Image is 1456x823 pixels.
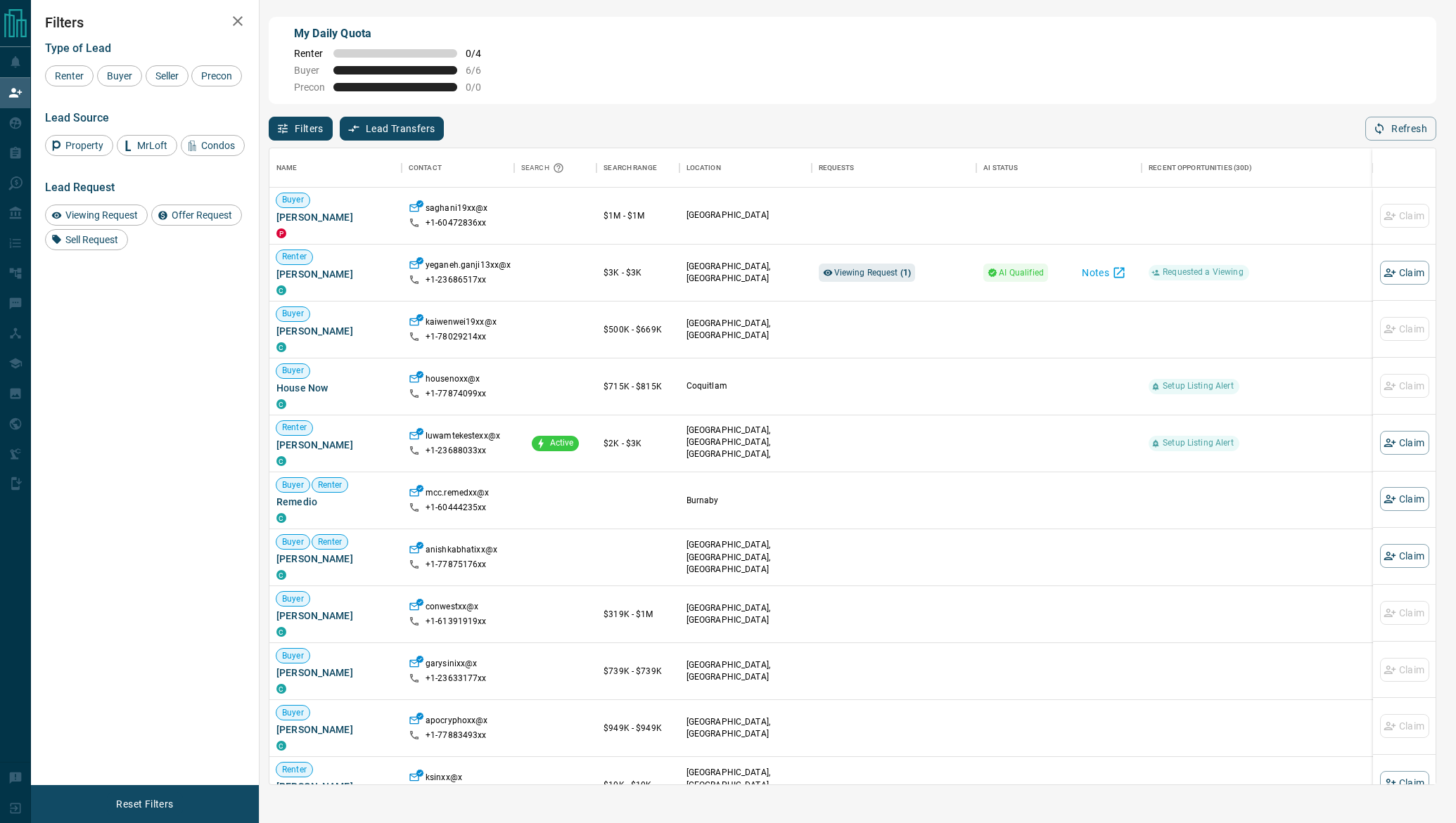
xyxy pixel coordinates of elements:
[834,268,912,278] span: Viewing Request
[819,264,916,282] div: Viewing Request (1)
[426,259,511,274] p: yeganeh.ganji13xx@x
[1380,431,1429,455] button: Claim
[276,194,309,206] span: Buyer
[181,135,245,156] div: Condos
[687,209,805,221] p: [GEOGRAPHIC_DATA]
[426,502,487,514] p: +1- 60444235xx
[45,135,113,156] div: Property
[604,209,672,222] p: $1M - $1M
[276,251,312,263] span: Renter
[1149,148,1252,188] div: Recent Opportunities (30d)
[687,318,805,342] p: [GEOGRAPHIC_DATA], [GEOGRAPHIC_DATA]
[146,65,189,86] div: Seller
[276,148,298,188] div: Name
[687,380,805,392] p: Coquitlam
[1073,261,1135,284] button: Notes
[604,148,657,188] div: Search Range
[294,65,325,76] span: Buyer
[521,148,568,188] div: Search
[812,148,977,188] div: Requests
[276,228,286,238] div: property.ca
[687,539,805,575] p: [GEOGRAPHIC_DATA], [GEOGRAPHIC_DATA], [GEOGRAPHIC_DATA]
[276,308,309,320] span: Buyer
[45,229,128,250] div: Sell Request
[196,140,240,151] span: Condos
[45,41,111,55] span: Type of Lead
[687,716,805,740] p: [GEOGRAPHIC_DATA], [GEOGRAPHIC_DATA]
[1380,544,1429,568] button: Claim
[426,217,487,229] p: +1- 60472836xx
[687,495,805,507] p: Burnaby
[1380,487,1429,511] button: Claim
[276,627,286,637] div: condos.ca
[1380,261,1429,285] button: Claim
[60,234,123,245] span: Sell Request
[426,673,487,685] p: +1- 23633177xx
[402,148,514,188] div: Contact
[45,181,115,194] span: Lead Request
[276,399,286,409] div: condos.ca
[340,117,445,141] button: Lead Transfers
[276,285,286,295] div: condos.ca
[426,772,462,786] p: ksinxx@x
[132,140,172,151] span: MrLoft
[276,650,309,662] span: Buyer
[60,140,108,151] span: Property
[276,324,395,338] span: [PERSON_NAME]
[819,148,855,188] div: Requests
[276,779,395,793] span: [PERSON_NAME]
[167,209,237,221] span: Offer Request
[426,487,490,502] p: mcc.remedxx@x
[276,438,395,452] span: [PERSON_NAME]
[312,479,348,491] span: Renter
[466,65,497,76] span: 6 / 6
[426,715,488,730] p: apocryphoxx@x
[409,148,442,188] div: Contact
[276,570,286,580] div: condos.ca
[276,552,395,566] span: [PERSON_NAME]
[276,342,286,352] div: condos.ca
[276,764,312,776] span: Renter
[276,267,395,281] span: [PERSON_NAME]
[294,25,497,42] p: My Daily Quota
[679,148,812,188] div: Location
[426,316,497,331] p: kaiwenwei19xx@x
[276,513,286,523] div: condos.ca
[60,209,143,221] span: Viewing Request
[687,602,805,626] p: [GEOGRAPHIC_DATA], [GEOGRAPHIC_DATA]
[1157,380,1239,392] span: Setup Listing Alert
[604,437,672,450] p: $2K - $3K
[604,665,672,678] p: $739K - $739K
[276,479,309,491] span: Buyer
[604,722,672,734] p: $949K - $949K
[45,14,245,31] h2: Filters
[102,70,137,82] span: Buyer
[604,266,672,279] p: $3K - $3K
[276,536,309,548] span: Buyer
[276,666,395,680] span: [PERSON_NAME]
[276,422,312,434] span: Renter
[426,373,480,388] p: housenoxx@x
[687,425,805,473] p: [GEOGRAPHIC_DATA], [GEOGRAPHIC_DATA], [GEOGRAPHIC_DATA], [GEOGRAPHIC_DATA]
[426,544,497,559] p: anishkabhatixx@x
[426,388,487,400] p: +1- 77874099xx
[426,430,500,445] p: luwamtekestexx@x
[45,65,94,86] div: Renter
[45,205,148,226] div: Viewing Request
[276,741,286,751] div: condos.ca
[276,593,309,605] span: Buyer
[426,331,487,343] p: +1- 78029214xx
[276,381,395,395] span: House Now
[426,202,488,217] p: saghani19xx@x
[983,148,1018,188] div: AI Status
[276,456,286,466] div: condos.ca
[604,608,672,621] p: $319K - $1M
[294,48,325,59] span: Renter
[191,65,242,86] div: Precon
[1157,266,1249,278] span: Requested a Viewing
[117,135,177,156] div: MrLoft
[276,210,395,224] span: [PERSON_NAME]
[604,323,672,336] p: $500K - $669K
[1157,437,1239,449] span: Setup Listing Alert
[687,767,805,803] p: [GEOGRAPHIC_DATA], [GEOGRAPHIC_DATA], [GEOGRAPHIC_DATA]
